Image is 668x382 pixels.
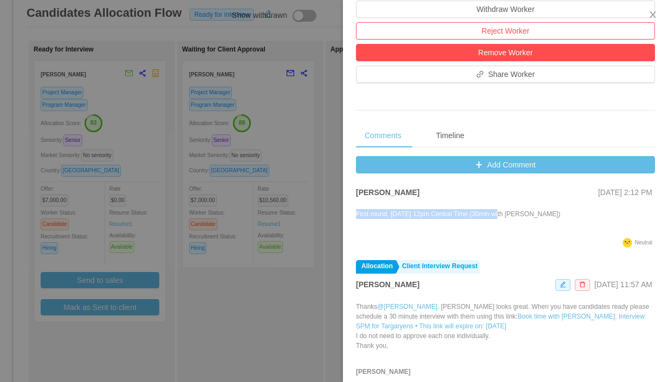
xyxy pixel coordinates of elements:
[356,260,395,274] a: Allocation
[356,156,655,173] button: icon: plusAdd Comment
[356,1,655,18] button: Withdraw Worker
[356,209,560,219] p: First round, [DATE] 12pm Central Time (30min with [PERSON_NAME])
[560,281,566,288] i: icon: edit
[648,10,657,19] i: icon: close
[598,188,652,197] span: [DATE] 2:12 PM
[356,313,646,330] a: Book time with [PERSON_NAME]: Interview: SPM for Targaryens • This link will expire on: [DATE]
[594,280,652,289] span: [DATE] 11:57 AM
[397,260,480,274] a: Client Interview Request
[356,66,655,83] button: icon: linkShare Worker
[579,281,586,288] i: icon: delete
[356,188,419,197] strong: [PERSON_NAME]
[377,303,437,310] a: @[PERSON_NAME]
[356,302,655,351] p: Thanks . [PERSON_NAME] looks great. When you have candidates ready please schedule a 30 minute in...
[356,368,411,375] strong: [PERSON_NAME]
[427,124,473,148] div: Timeline
[356,124,410,148] div: Comments
[356,44,655,61] button: Remove Worker
[356,22,655,40] button: Reject Worker
[635,239,652,245] span: Neutral
[356,280,419,289] strong: [PERSON_NAME]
